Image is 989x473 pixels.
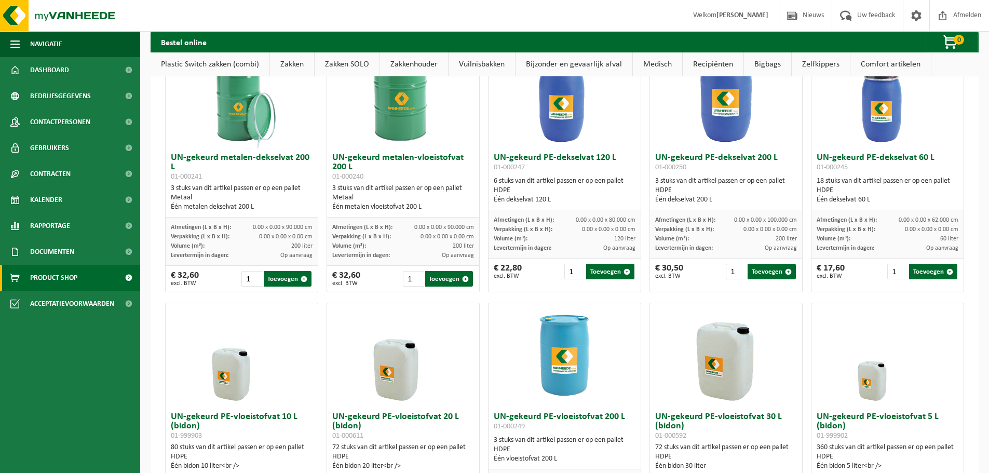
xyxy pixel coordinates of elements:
span: Volume (m³): [171,243,205,249]
h3: UN-gekeurd PE-vloeistofvat 5 L (bidon) [817,412,958,440]
span: Levertermijn in dagen: [332,252,390,259]
div: Één dekselvat 120 L [494,195,635,205]
span: Dashboard [30,57,69,83]
span: excl. BTW [655,273,683,279]
span: Levertermijn in dagen: [817,245,874,251]
h3: UN-gekeurd PE-vloeistofvat 20 L (bidon) [332,412,474,440]
span: Afmetingen (L x B x H): [817,217,877,223]
span: 200 liter [453,243,474,249]
span: Volume (m³): [332,243,366,249]
span: Verpakking (L x B x H): [655,226,714,233]
a: Vuilnisbakken [449,52,515,76]
img: 01-000250 [674,44,778,148]
span: 200 liter [776,236,797,242]
span: 0.00 x 0.00 x 0.00 cm [582,226,635,233]
div: HDPE [494,445,635,454]
span: Volume (m³): [655,236,689,242]
input: 1 [564,264,585,279]
div: € 32,60 [171,271,199,287]
div: 72 stuks van dit artikel passen er op een pallet [655,443,797,471]
button: Toevoegen [264,271,312,287]
div: € 22,80 [494,264,522,279]
span: 0.00 x 0.00 x 0.00 cm [421,234,474,240]
span: 0.00 x 0.00 x 80.000 cm [576,217,635,223]
input: 1 [887,264,908,279]
img: 01-000241 [189,44,293,148]
span: 60 liter [940,236,958,242]
span: Navigatie [30,31,62,57]
span: Afmetingen (L x B x H): [655,217,715,223]
h2: Bestel online [151,32,217,52]
button: Toevoegen [748,264,796,279]
div: Één metalen vloeistofvat 200 L [332,202,474,212]
span: Verpakking (L x B x H): [817,226,875,233]
span: Verpakking (L x B x H): [171,234,229,240]
span: Levertermijn in dagen: [494,245,551,251]
img: 01-000247 [512,44,616,148]
span: Product Shop [30,265,77,291]
button: 0 [926,32,978,52]
h3: UN-gekeurd PE-dekselvat 60 L [817,153,958,174]
h3: UN-gekeurd PE-dekselvat 120 L [494,153,635,174]
span: Op aanvraag [765,245,797,251]
div: Één bidon 20 liter<br /> [332,462,474,471]
span: 01-999903 [171,432,202,440]
div: 6 stuks van dit artikel passen er op een pallet [494,177,635,205]
div: HDPE [655,186,797,195]
span: 01-000245 [817,164,848,171]
span: 0.00 x 0.00 x 62.000 cm [899,217,958,223]
span: 0.00 x 0.00 x 0.00 cm [259,234,313,240]
span: Verpakking (L x B x H): [332,234,391,240]
div: Één metalen dekselvat 200 L [171,202,313,212]
div: Metaal [332,193,474,202]
div: 360 stuks van dit artikel passen er op een pallet [817,443,958,471]
span: 01-999902 [817,432,848,440]
span: 0.00 x 0.00 x 90.000 cm [253,224,313,231]
div: Één dekselvat 60 L [817,195,958,205]
a: Medisch [633,52,682,76]
span: 200 liter [291,243,313,249]
h3: UN-gekeurd PE-vloeistofvat 10 L (bidon) [171,412,313,440]
a: Zakkenhouder [380,52,448,76]
div: € 17,60 [817,264,845,279]
span: excl. BTW [332,280,360,287]
div: Één bidon 5 liter<br /> [817,462,958,471]
button: Toevoegen [909,264,957,279]
span: Gebruikers [30,135,69,161]
span: excl. BTW [817,273,845,279]
span: Contracten [30,161,71,187]
a: Bigbags [744,52,791,76]
a: Plastic Switch zakken (combi) [151,52,269,76]
a: Recipiënten [683,52,743,76]
button: Toevoegen [425,271,473,287]
span: Contactpersonen [30,109,90,135]
div: € 32,60 [332,271,360,287]
h3: UN-gekeurd metalen-dekselvat 200 L [171,153,313,181]
h3: UN-gekeurd metalen-vloeistofvat 200 L [332,153,474,181]
span: Op aanvraag [280,252,313,259]
span: Volume (m³): [817,236,850,242]
span: Afmetingen (L x B x H): [332,224,392,231]
span: excl. BTW [171,280,199,287]
span: Documenten [30,239,74,265]
input: 1 [241,271,262,287]
span: excl. BTW [494,273,522,279]
div: 72 stuks van dit artikel passen er op een pallet [332,443,474,471]
h3: UN-gekeurd PE-vloeistofvat 30 L (bidon) [655,412,797,440]
div: Metaal [171,193,313,202]
span: Rapportage [30,213,70,239]
span: 120 liter [614,236,635,242]
span: 0.00 x 0.00 x 0.00 cm [905,226,958,233]
img: 01-999903 [189,303,293,407]
span: Bedrijfsgegevens [30,83,91,109]
span: Op aanvraag [603,245,635,251]
a: Comfort artikelen [850,52,931,76]
a: Zelfkippers [792,52,850,76]
span: 0.00 x 0.00 x 100.000 cm [734,217,797,223]
span: 01-000247 [494,164,525,171]
div: HDPE [171,452,313,462]
div: 80 stuks van dit artikel passen er op een pallet [171,443,313,471]
span: Levertermijn in dagen: [171,252,228,259]
h3: UN-gekeurd PE-vloeistofvat 200 L [494,412,635,433]
div: Één bidon 30 liter [655,462,797,471]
